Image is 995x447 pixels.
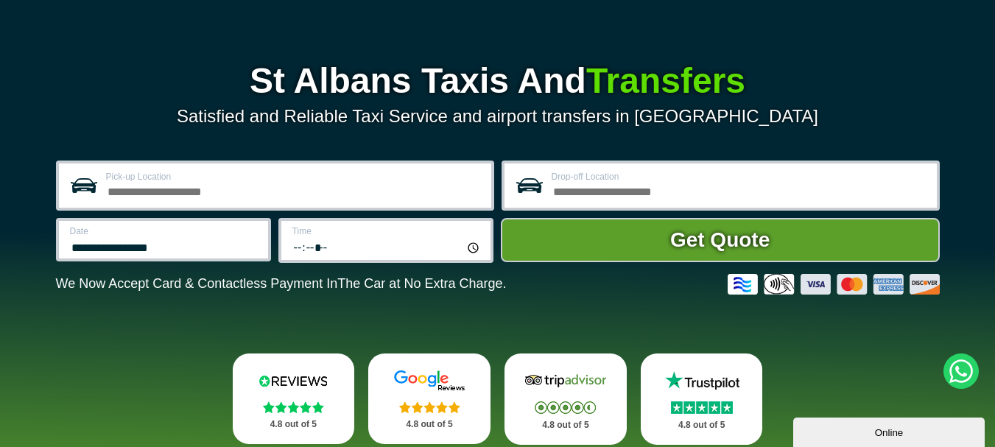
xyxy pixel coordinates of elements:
[233,353,355,444] a: Reviews.io Stars 4.8 out of 5
[793,415,988,447] iframe: chat widget
[368,353,491,444] a: Google Stars 4.8 out of 5
[586,61,745,100] span: Transfers
[657,416,747,434] p: 4.8 out of 5
[385,370,474,392] img: Google
[535,401,596,414] img: Stars
[56,106,940,127] p: Satisfied and Reliable Taxi Service and airport transfers in [GEOGRAPHIC_DATA]
[641,353,763,445] a: Trustpilot Stars 4.8 out of 5
[106,172,482,181] label: Pick-up Location
[249,370,337,392] img: Reviews.io
[292,227,482,236] label: Time
[399,401,460,413] img: Stars
[384,415,474,434] p: 4.8 out of 5
[728,274,940,295] img: Credit And Debit Cards
[521,370,610,392] img: Tripadvisor
[337,276,506,291] span: The Car at No Extra Charge.
[671,401,733,414] img: Stars
[504,353,627,445] a: Tripadvisor Stars 4.8 out of 5
[658,370,746,392] img: Trustpilot
[70,227,259,236] label: Date
[521,416,611,434] p: 4.8 out of 5
[501,218,940,262] button: Get Quote
[249,415,339,434] p: 4.8 out of 5
[263,401,324,413] img: Stars
[56,276,507,292] p: We Now Accept Card & Contactless Payment In
[552,172,928,181] label: Drop-off Location
[56,63,940,99] h1: St Albans Taxis And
